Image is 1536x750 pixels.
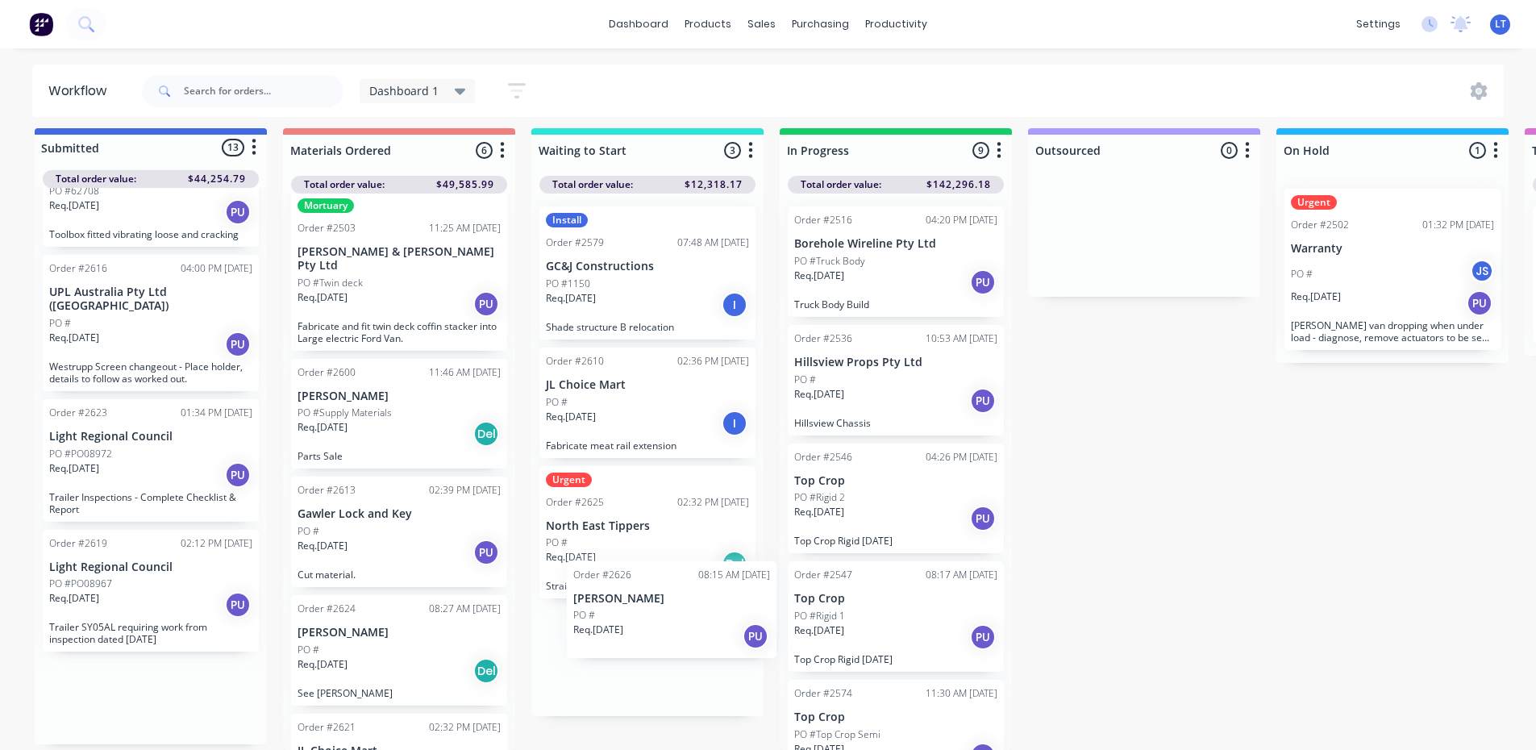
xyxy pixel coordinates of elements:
[56,172,136,186] span: Total order value:
[787,142,946,159] input: Enter column name…
[857,12,935,36] div: productivity
[304,177,385,192] span: Total order value:
[784,12,857,36] div: purchasing
[539,142,697,159] input: Enter column name…
[739,12,784,36] div: sales
[1495,17,1506,31] span: LT
[188,172,246,186] span: $44,254.79
[724,142,741,159] span: 3
[476,142,493,159] span: 6
[222,139,244,156] span: 13
[926,177,991,192] span: $142,296.18
[801,177,881,192] span: Total order value:
[1348,12,1409,36] div: settings
[369,82,439,99] span: Dashboard 1
[1221,142,1238,159] span: 0
[29,12,53,36] img: Factory
[601,12,676,36] a: dashboard
[1035,142,1194,159] input: Enter column name…
[685,177,743,192] span: $12,318.17
[436,177,494,192] span: $49,585.99
[290,142,449,159] input: Enter column name…
[38,140,99,156] div: Submitted
[972,142,989,159] span: 9
[184,75,343,107] input: Search for orders...
[1284,142,1442,159] input: Enter column name…
[1469,142,1486,159] span: 1
[676,12,739,36] div: products
[48,81,114,101] div: Workflow
[552,177,633,192] span: Total order value:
